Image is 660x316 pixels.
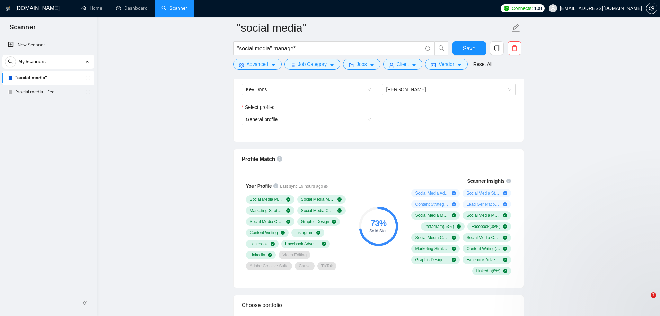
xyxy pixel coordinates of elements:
span: plus-circle [452,191,456,195]
span: check-circle [286,220,290,224]
span: Lead Generation ( 9 %) [466,202,500,207]
span: caret-down [329,62,334,68]
span: Facebook Advertising ( 8 %) [466,257,500,263]
button: setting [646,3,657,14]
span: LinkedIn ( 8 %) [476,268,500,274]
span: Instagram ( 53 %) [425,224,454,229]
span: search [435,45,448,51]
span: Canva [299,263,310,269]
span: Scanner [4,22,41,37]
span: Social Media Management ( 56 %) [466,213,500,218]
span: Scanner Insights [467,179,504,183]
span: info-circle [425,46,430,51]
span: check-circle [452,213,456,217]
span: Video Editing [282,252,306,258]
button: Save [452,41,486,55]
span: info-circle [506,179,511,183]
span: check-circle [503,213,507,217]
a: Reset All [473,60,492,68]
span: bars [290,62,295,68]
span: Social Media Content ( 29 %) [466,235,500,240]
span: check-circle [503,224,507,229]
span: Social Media Strategy ( 10 %) [466,190,500,196]
button: barsJob Categorycaret-down [284,59,340,70]
span: plus-circle [503,191,507,195]
img: logo [6,3,11,14]
span: Save [463,44,475,53]
button: delete [508,41,521,55]
a: "social media" [15,71,81,85]
span: Social Media Content Creation [301,208,335,213]
a: New Scanner [8,38,89,52]
span: Graphic Design [301,219,329,224]
a: dashboardDashboard [116,5,148,11]
span: plus-circle [452,202,456,206]
span: delete [508,45,521,51]
span: check-circle [286,208,290,213]
span: check-circle [457,224,461,229]
span: plus-circle [503,202,507,206]
iframe: Intercom live chat [636,292,653,309]
span: double-left [82,300,89,307]
span: search [5,59,16,64]
span: Facebook Advertising [285,241,319,247]
span: Facebook [250,241,268,247]
button: userClientcaret-down [383,59,423,70]
input: Search Freelance Jobs... [237,44,422,53]
span: check-circle [503,236,507,240]
a: "social media" | "co [15,85,81,99]
span: check-circle [271,242,275,246]
span: Job Category [298,60,327,68]
span: Content Strategy ( 9 %) [415,202,449,207]
input: Scanner name... [237,19,510,36]
div: Choose portfolio [242,295,516,315]
span: Jobs [357,60,367,68]
span: Social Media Marketing ( 80 %) [415,213,449,218]
span: check-circle [332,220,336,224]
span: check-circle [337,208,342,213]
span: Graphic Design ( 9 %) [415,257,449,263]
span: check-circle [503,247,507,251]
span: Connects: [512,5,533,12]
span: General profile [246,114,371,125]
a: setting [646,6,657,11]
span: [PERSON_NAME] [386,87,426,92]
li: My Scanners [2,55,94,99]
span: Social Media Content [250,219,284,224]
span: check-circle [281,231,285,235]
span: check-circle [503,258,507,262]
span: Select profile: [245,103,274,111]
a: searchScanner [161,5,187,11]
span: Social Media Marketing [250,197,284,202]
button: folderJobscaret-down [343,59,380,70]
div: Solid Start [359,229,398,233]
span: holder [85,89,91,95]
div: 73 % [359,219,398,228]
button: copy [490,41,504,55]
span: check-circle [337,197,342,202]
button: search [434,41,448,55]
span: folder [349,62,354,68]
img: upwork-logo.png [504,6,509,11]
span: check-circle [268,253,272,257]
span: LinkedIn [250,252,265,258]
span: Adobe Creative Suite [250,263,289,269]
span: check-circle [286,197,290,202]
span: 108 [534,5,542,12]
span: My Scanners [18,55,46,69]
span: Advanced [247,60,268,68]
span: check-circle [452,236,456,240]
a: homeHome [81,5,102,11]
button: idcardVendorcaret-down [425,59,467,70]
span: caret-down [412,62,416,68]
span: check-circle [316,231,320,235]
span: Key Dons [246,84,371,95]
span: Profile Match [242,156,275,162]
span: Social Media Content Creation ( 34 %) [415,235,449,240]
span: edit [511,23,520,32]
span: Marketing Strategy ( 26 %) [415,246,449,251]
span: Facebook ( 38 %) [471,224,500,229]
span: user [389,62,394,68]
span: Client [397,60,409,68]
span: 2 [651,292,656,298]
